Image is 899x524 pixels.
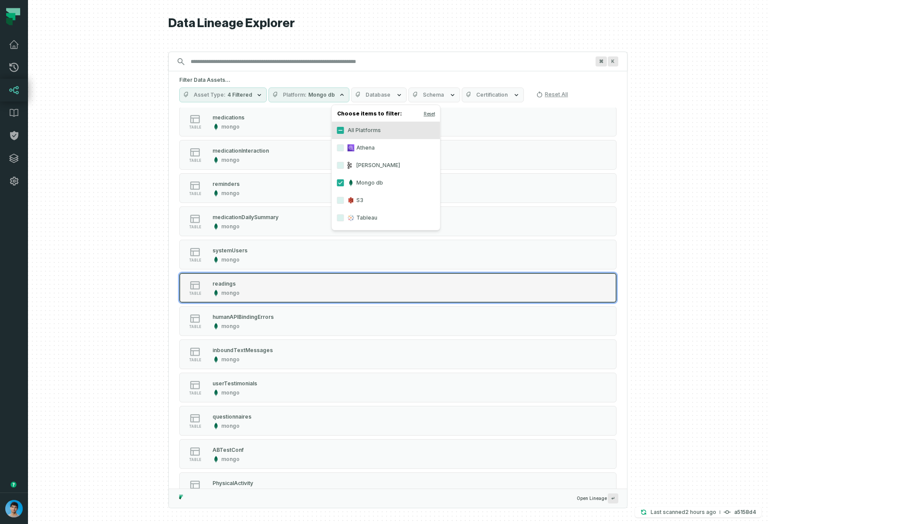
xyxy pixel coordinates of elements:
[179,406,617,436] button: tablemongo
[194,91,226,98] span: Asset Type
[213,347,273,353] div: inboundTextMessages
[337,162,344,169] button: [PERSON_NAME]
[189,125,201,129] span: table
[213,480,253,486] div: PhysicalActivity
[10,481,17,489] div: Tooltip anchor
[189,391,201,395] span: table
[179,373,617,402] button: tablemongo
[651,508,716,517] p: Last scanned
[332,174,440,192] label: Mongo db
[179,339,617,369] button: tablemongo
[213,214,279,220] div: medicationDailySummary
[213,413,251,420] div: questionnaires
[221,290,240,297] div: mongo
[332,209,440,227] label: Tableau
[533,87,571,101] button: Reset All
[213,147,269,154] div: medicationInteraction
[189,192,201,196] span: table
[332,192,440,209] label: S3
[608,56,618,66] span: Press ⌘ + K to focus the search bar
[221,256,240,263] div: mongo
[221,157,240,164] div: mongo
[332,122,440,139] label: All Platforms
[189,258,201,262] span: table
[179,472,617,502] button: tablemongo
[221,423,240,430] div: mongo
[213,314,274,320] div: humanAPIBindingErrors
[332,108,440,122] h4: Choose items to filter:
[179,173,617,203] button: tablemongo
[189,424,201,429] span: table
[179,240,617,269] button: tablemongo
[179,306,617,336] button: tablemongo
[221,456,240,463] div: mongo
[213,447,244,453] div: ABTestConf
[337,144,344,151] button: Athena
[685,509,716,515] relative-time: Aug 28, 2025, 11:21 AM GMT+3
[423,91,444,98] span: Schema
[179,107,617,136] button: tablemongo
[169,108,627,489] div: Suggestions
[221,123,240,130] div: mongo
[179,77,617,84] h5: Filter Data Assets...
[332,157,440,174] label: [PERSON_NAME]
[268,87,349,102] button: PlatformMongo db
[424,110,435,117] button: Reset
[366,91,390,98] span: Database
[179,273,617,303] button: tablemongo
[221,356,240,363] div: mongo
[337,197,344,204] button: S3
[283,91,307,98] span: Platform
[189,358,201,362] span: table
[189,291,201,296] span: table
[337,214,344,221] button: Tableau
[189,325,201,329] span: table
[213,380,257,387] div: userTestimonials
[189,158,201,163] span: table
[577,493,618,503] span: Open Lineage
[189,225,201,229] span: table
[337,179,344,186] button: Mongo db
[351,87,407,102] button: Database
[213,181,240,187] div: reminders
[221,190,240,197] div: mongo
[734,510,756,515] h4: a5158d4
[179,87,267,102] button: Asset Type4 Filtered
[5,500,23,517] img: avatar of Omri Ildis
[408,87,460,102] button: Schema
[213,114,244,121] div: medications
[189,458,201,462] span: table
[308,91,335,98] span: Mongo db
[179,206,617,236] button: tablemongo
[332,139,440,157] label: Athena
[221,323,240,330] div: mongo
[462,87,524,102] button: Certification
[221,389,240,396] div: mongo
[221,223,240,230] div: mongo
[179,140,617,170] button: tablemongo
[337,127,344,134] button: All Platforms
[227,91,252,98] span: 4 Filtered
[168,16,627,31] h1: Data Lineage Explorer
[179,439,617,469] button: tablemongo
[635,507,761,517] button: Last scanned[DATE] 11:21:52 AMa5158d4
[608,493,618,503] span: Press ↵ to add a new Data Asset to the graph
[213,247,247,254] div: systemUsers
[476,91,508,98] span: Certification
[213,280,236,287] div: readings
[596,56,607,66] span: Press ⌘ + K to focus the search bar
